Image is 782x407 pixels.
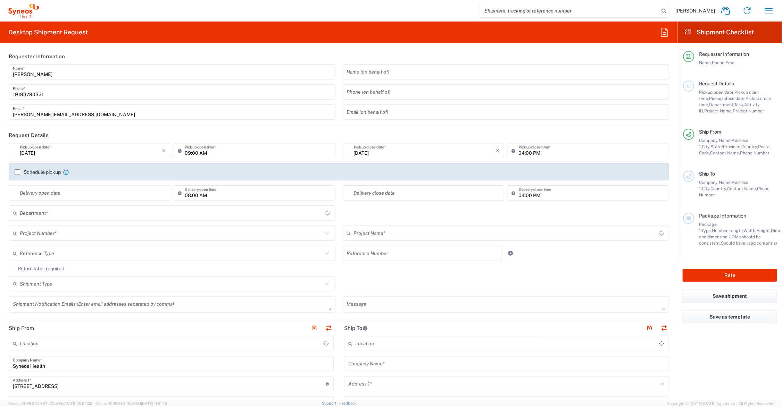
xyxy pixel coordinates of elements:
span: Request Details [699,81,734,86]
label: Schedule pickup [15,169,61,175]
span: Server: 2025.21.0-667a72bf6fa [8,401,92,406]
span: Task, [734,102,744,107]
span: Contact Name, [727,186,757,191]
span: Ship From [699,129,721,135]
span: Department, [709,102,734,107]
input: Shipment, tracking or reference number [479,4,659,17]
span: Ship To [699,171,715,177]
span: Phone, [712,60,725,65]
a: Support [322,401,339,405]
h2: Shipment Checklist [684,28,754,36]
span: Number, [712,228,729,233]
span: Company Name, [699,138,732,143]
span: City, [702,144,710,149]
span: State/Province, [710,144,741,149]
h2: Ship From [9,325,34,332]
span: [DATE] 11:51:43 [141,401,167,406]
span: Country, [741,144,758,149]
span: Copyright © [DATE]-[DATE] Agistix Inc., All Rights Reserved [667,400,774,407]
label: Return label required [9,266,64,271]
span: Width, [743,228,756,233]
span: Package Information [699,213,746,219]
span: Project Number [733,108,764,113]
h2: Ship To [344,325,368,332]
span: Country, [710,186,727,191]
span: Should have valid content(s) [721,240,777,246]
h2: Desktop Shipment Request [8,28,88,36]
i: × [496,145,500,156]
span: Pickup open date, [699,90,734,95]
span: Pickup close date, [709,96,746,101]
span: Client: 2025.21.0-f0c8481 [95,401,167,406]
span: Phone Number [740,150,769,155]
span: Requester Information [699,51,749,57]
span: Email [725,60,737,65]
span: City, [702,186,710,191]
span: Height, [756,228,771,233]
span: Name, [699,60,712,65]
a: Feedback [339,401,357,405]
span: Project Name, [704,108,733,113]
h2: Requester Information [9,53,65,60]
button: Save as template [683,311,777,323]
i: × [162,145,166,156]
h2: Request Details [9,132,49,139]
span: Contact Name, [710,150,740,155]
span: Type, [701,228,712,233]
button: Rate [683,269,777,282]
span: Package 1: [699,222,717,233]
button: Save shipment [683,290,777,303]
a: Add Reference [506,248,516,258]
span: [DATE] 10:54:32 [64,401,92,406]
span: [PERSON_NAME] [675,8,715,14]
span: Length, [729,228,743,233]
span: Company Name, [699,180,732,185]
